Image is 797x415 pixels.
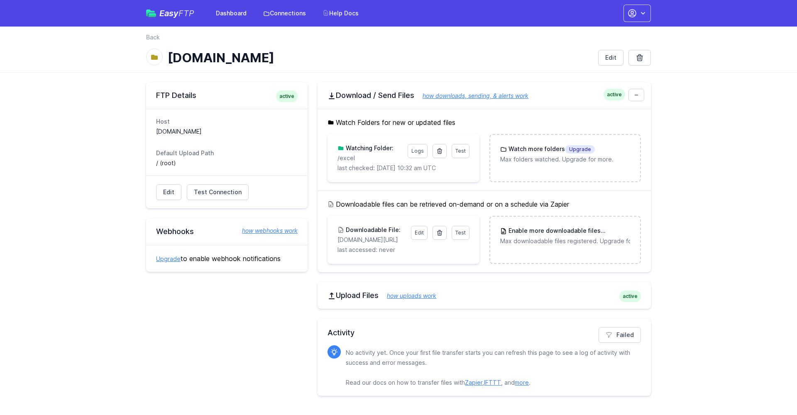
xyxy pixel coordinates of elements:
h2: Webhooks [156,227,298,237]
h3: Watching Folder: [344,144,394,152]
a: how webhooks work [234,227,298,235]
a: how downloads, sending, & alerts work [414,92,528,99]
h3: Watch more folders [507,145,595,154]
span: active [276,90,298,102]
h2: Download / Send Files [328,90,641,100]
p: Max folders watched. Upgrade for more. [500,155,630,164]
span: FTP [178,8,194,18]
a: Edit [411,226,428,240]
a: EasyFTP [146,9,194,17]
a: more [515,379,529,386]
h5: Watch Folders for new or updated files [328,117,641,127]
dt: Host [156,117,298,126]
a: IFTTT [484,379,501,386]
a: Logs [408,144,428,158]
h5: Downloadable files can be retrieved on-demand or on a schedule via Zapier [328,199,641,209]
span: active [619,290,641,302]
span: Test [455,229,466,236]
span: active [604,89,625,100]
span: Upgrade [565,145,595,154]
a: Test [452,226,469,240]
h3: Downloadable File: [344,226,401,234]
nav: Breadcrumb [146,33,651,46]
p: Max downloadable files registered. Upgrade for more. [500,237,630,245]
a: Test [452,144,469,158]
p: last accessed: never [337,246,469,254]
p: excel [337,154,402,162]
h2: Upload Files [328,290,641,300]
img: easyftp_logo.png [146,10,156,17]
a: Connections [258,6,311,21]
h3: Enable more downloadable files [507,227,630,235]
a: Test Connection [187,184,249,200]
p: last checked: [DATE] 10:32 am UTC [337,164,469,172]
p: No activity yet. Once your first file transfer starts you can refresh this page to see a log of a... [346,348,634,388]
a: Enable more downloadable filesUpgrade Max downloadable files registered. Upgrade for more. [490,217,640,255]
a: Watch more foldersUpgrade Max folders watched. Upgrade for more. [490,135,640,173]
h2: Activity [328,327,641,339]
dt: Default Upload Path [156,149,298,157]
h2: FTP Details [156,90,298,100]
h1: [DOMAIN_NAME] [168,50,592,65]
a: Edit [598,50,623,66]
span: Test [455,148,466,154]
span: Upgrade [601,227,631,235]
div: to enable webhook notifications [146,245,308,272]
span: Test Connection [194,188,242,196]
a: Zapier [465,379,482,386]
dd: / (root) [156,159,298,167]
a: Edit [156,184,181,200]
a: Help Docs [318,6,364,21]
a: how uploads work [379,292,436,299]
dd: [DOMAIN_NAME] [156,127,298,136]
a: Failed [599,327,641,343]
a: Dashboard [211,6,252,21]
span: Easy [159,9,194,17]
a: Back [146,33,160,41]
a: Upgrade [156,255,181,262]
p: [DOMAIN_NAME][URL] [337,236,406,244]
